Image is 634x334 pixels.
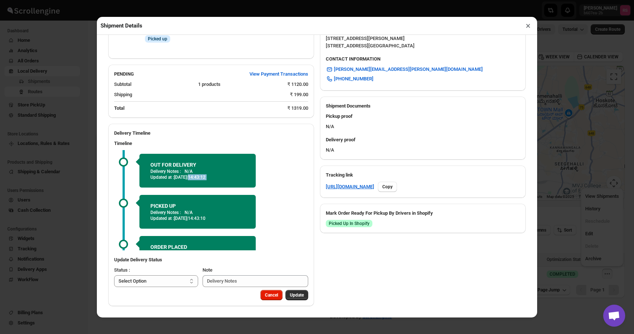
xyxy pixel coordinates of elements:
[603,305,625,327] div: Open chat
[150,161,245,168] h2: OUT FOR DELIVERY
[329,221,369,226] span: Picked Up In Shopify
[150,210,181,215] p: Delivery Notes :
[326,102,520,110] h2: Shipment Documents
[150,174,245,180] p: Updated at :
[185,210,193,215] p: N/A
[174,175,205,180] span: [DATE] | 14:43:12
[287,81,308,88] div: ₹ 1120.00
[326,210,520,217] h3: Mark Order Ready For Pickup By Drivers in Shopify
[382,184,393,190] span: Copy
[260,290,283,300] button: Cancel
[148,36,167,42] span: Picked up
[378,182,397,192] button: Copy
[114,256,308,264] h3: Update Delivery Status
[523,21,533,31] button: ×
[287,105,308,112] div: ₹ 1319.00
[249,70,308,78] span: View Payment Transactions
[321,63,487,75] a: [PERSON_NAME][EMAIL_ADDRESS][PERSON_NAME][DOMAIN_NAME]
[326,171,520,179] h3: Tracking link
[150,168,181,174] p: Delivery Notes :
[290,91,308,98] div: ₹ 199.00
[285,290,308,300] button: Update
[203,275,309,287] input: Delivery Notes
[114,267,130,273] span: Status :
[245,68,313,80] button: View Payment Transactions
[290,292,304,298] span: Update
[326,136,520,144] h3: Delivery proof
[114,81,192,88] div: Subtotal
[326,183,374,190] a: [URL][DOMAIN_NAME]
[150,202,245,210] h2: PICKED UP
[114,70,134,78] h2: PENDING
[326,113,520,120] h3: Pickup proof
[321,73,378,85] a: [PHONE_NUMBER]
[334,66,483,73] span: [PERSON_NAME][EMAIL_ADDRESS][PERSON_NAME][DOMAIN_NAME]
[174,216,205,221] span: [DATE] | 14:43:10
[326,55,520,63] h3: CONTACT INFORMATION
[334,75,374,83] span: [PHONE_NUMBER]
[101,22,142,29] h2: Shipment Details
[198,81,281,88] div: 1 products
[265,292,278,298] span: Cancel
[150,215,245,221] p: Updated at :
[114,130,308,137] h2: Delivery Timeline
[185,168,193,174] p: N/A
[114,91,284,98] div: Shipping
[114,140,308,147] h3: Timeline
[326,35,415,50] div: [STREET_ADDRESS][PERSON_NAME] [STREET_ADDRESS] [GEOGRAPHIC_DATA]
[203,267,212,273] span: Note
[114,105,124,111] b: Total
[320,133,526,160] div: N/A
[150,243,245,251] h2: ORDER PLACED
[320,110,526,133] div: N/A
